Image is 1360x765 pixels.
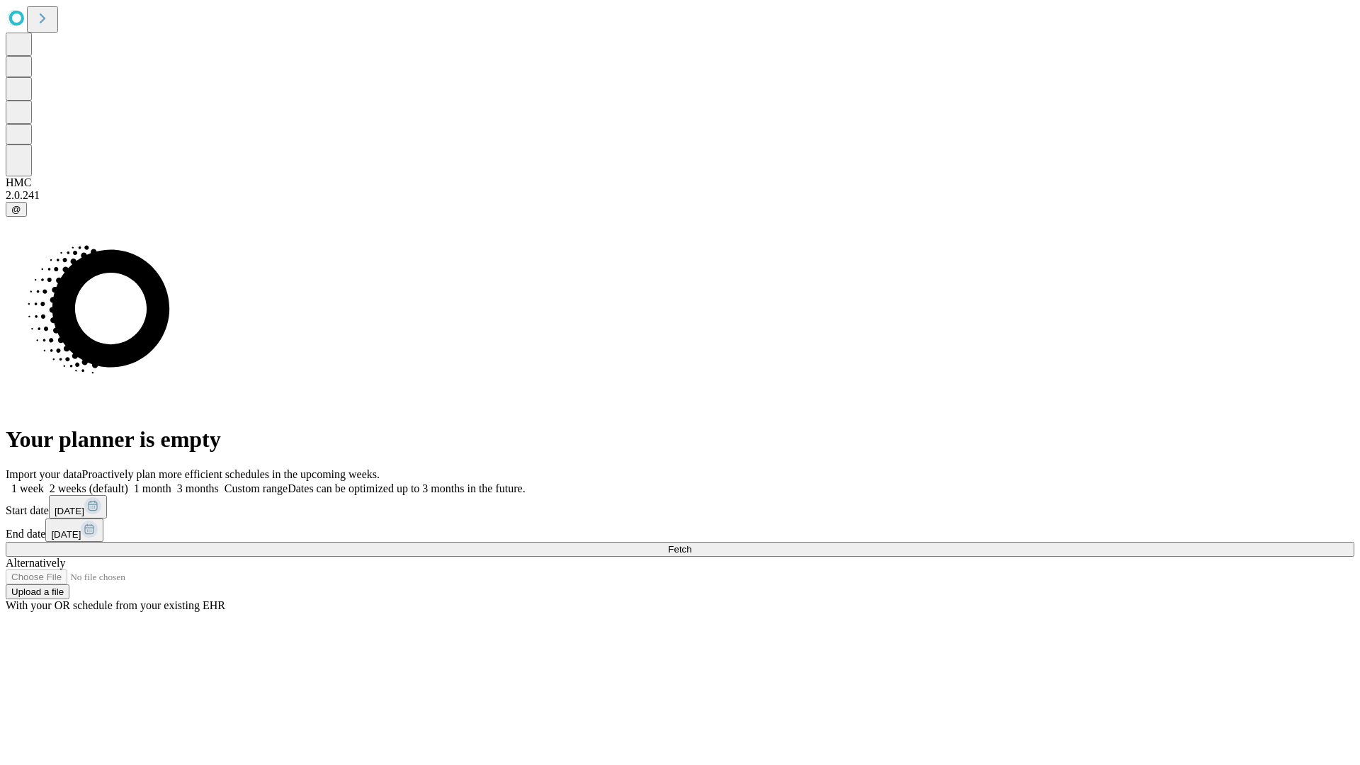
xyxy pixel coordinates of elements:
[6,557,65,569] span: Alternatively
[51,529,81,540] span: [DATE]
[45,518,103,542] button: [DATE]
[6,542,1354,557] button: Fetch
[6,176,1354,189] div: HMC
[49,495,107,518] button: [DATE]
[55,506,84,516] span: [DATE]
[6,599,225,611] span: With your OR schedule from your existing EHR
[6,426,1354,453] h1: Your planner is empty
[6,518,1354,542] div: End date
[225,482,288,494] span: Custom range
[50,482,128,494] span: 2 weeks (default)
[134,482,171,494] span: 1 month
[11,482,44,494] span: 1 week
[6,468,82,480] span: Import your data
[6,202,27,217] button: @
[6,189,1354,202] div: 2.0.241
[288,482,525,494] span: Dates can be optimized up to 3 months in the future.
[6,495,1354,518] div: Start date
[177,482,219,494] span: 3 months
[11,204,21,215] span: @
[668,544,691,555] span: Fetch
[82,468,380,480] span: Proactively plan more efficient schedules in the upcoming weeks.
[6,584,69,599] button: Upload a file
